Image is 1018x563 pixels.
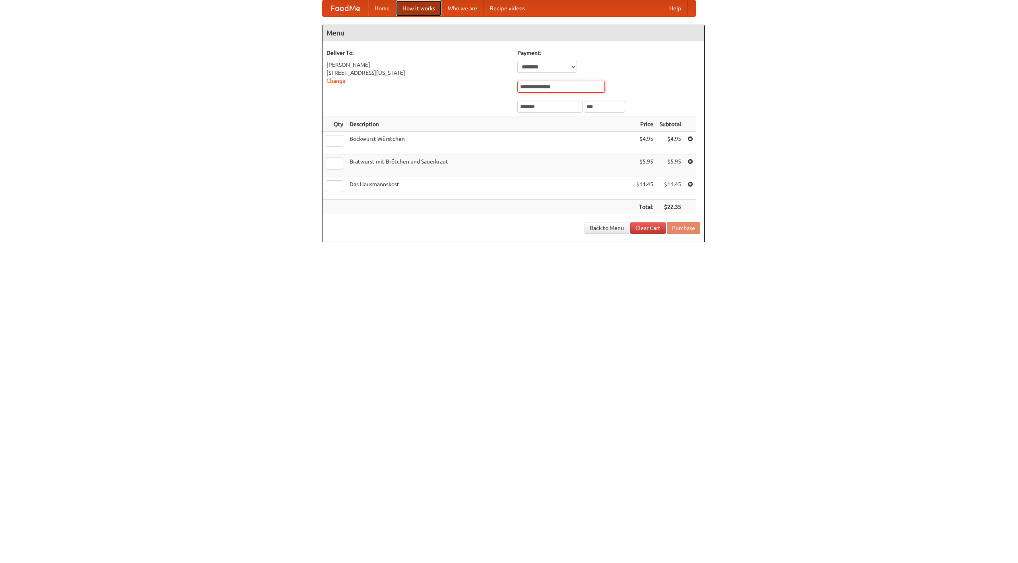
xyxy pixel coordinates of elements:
[657,132,684,154] td: $4.95
[322,25,704,41] h4: Menu
[633,154,657,177] td: $5.95
[657,200,684,214] th: $22.35
[326,78,346,84] a: Change
[585,222,629,234] a: Back to Menu
[396,0,441,16] a: How it works
[663,0,688,16] a: Help
[517,49,700,57] h5: Payment:
[630,222,666,234] a: Clear Cart
[657,117,684,132] th: Subtotal
[484,0,531,16] a: Recipe videos
[346,132,633,154] td: Bockwurst Würstchen
[326,49,509,57] h5: Deliver To:
[326,69,509,77] div: [STREET_ADDRESS][US_STATE]
[346,117,633,132] th: Description
[633,132,657,154] td: $4.95
[657,177,684,200] td: $11.45
[368,0,396,16] a: Home
[322,0,368,16] a: FoodMe
[633,200,657,214] th: Total:
[657,154,684,177] td: $5.95
[326,61,509,69] div: [PERSON_NAME]
[633,117,657,132] th: Price
[441,0,484,16] a: Who we are
[633,177,657,200] td: $11.45
[346,154,633,177] td: Bratwurst mit Brötchen und Sauerkraut
[322,117,346,132] th: Qty
[667,222,700,234] button: Purchase
[346,177,633,200] td: Das Hausmannskost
